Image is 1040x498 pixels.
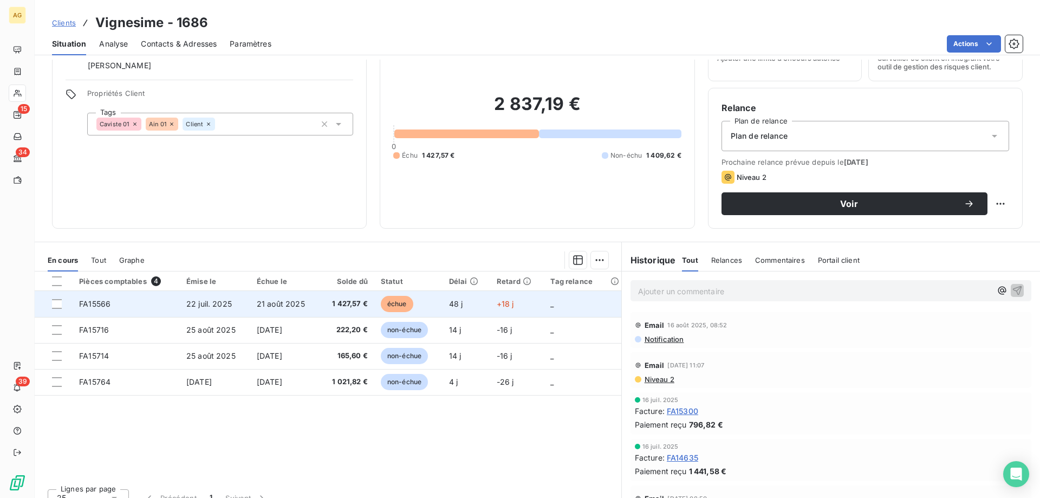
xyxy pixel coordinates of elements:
[326,351,368,361] span: 165,60 €
[610,151,642,160] span: Non-échu
[230,38,271,49] span: Paramètres
[257,351,282,360] span: [DATE]
[186,351,236,360] span: 25 août 2025
[497,325,512,334] span: -16 j
[734,199,964,208] span: Voir
[257,325,282,334] span: [DATE]
[642,443,679,450] span: 16 juil. 2025
[381,296,413,312] span: échue
[186,121,203,127] span: Client
[877,54,1013,71] span: Surveiller ce client en intégrant votre outil de gestion des risques client.
[635,465,687,477] span: Paiement reçu
[550,377,554,386] span: _
[635,419,687,430] span: Paiement reçu
[52,38,86,49] span: Situation
[947,35,1001,53] button: Actions
[91,256,106,264] span: Tout
[721,192,987,215] button: Voir
[215,119,224,129] input: Ajouter une valeur
[550,277,614,286] div: Tag relance
[635,452,665,463] span: Facture :
[186,299,232,308] span: 22 juil. 2025
[16,377,30,386] span: 39
[645,321,665,329] span: Email
[643,335,684,344] span: Notification
[326,325,368,335] span: 222,20 €
[79,325,109,334] span: FA15716
[151,276,161,286] span: 4
[186,325,236,334] span: 25 août 2025
[667,452,698,463] span: FA14635
[550,351,554,360] span: _
[449,325,461,334] span: 14 j
[79,377,110,386] span: FA15764
[497,351,512,360] span: -16 j
[622,254,676,267] h6: Historique
[392,142,396,151] span: 0
[100,121,129,127] span: Caviste 01
[88,60,151,71] span: [PERSON_NAME]
[257,377,282,386] span: [DATE]
[689,465,727,477] span: 1 441,58 €
[667,322,727,328] span: 16 août 2025, 08:52
[381,322,428,338] span: non-échue
[497,377,514,386] span: -26 j
[79,351,109,360] span: FA15714
[449,377,458,386] span: 4 j
[449,351,461,360] span: 14 j
[381,348,428,364] span: non-échue
[646,151,681,160] span: 1 409,62 €
[186,377,212,386] span: [DATE]
[99,38,128,49] span: Analyse
[844,158,868,166] span: [DATE]
[731,131,788,141] span: Plan de relance
[818,256,860,264] span: Portail client
[257,277,313,286] div: Échue le
[645,361,665,370] span: Email
[141,38,217,49] span: Contacts & Adresses
[755,256,805,264] span: Commentaires
[52,17,76,28] a: Clients
[497,299,514,308] span: +18 j
[79,276,173,286] div: Pièces comptables
[393,93,681,126] h2: 2 837,19 €
[737,173,766,182] span: Niveau 2
[119,256,145,264] span: Graphe
[18,104,30,114] span: 15
[550,299,554,308] span: _
[257,299,305,308] span: 21 août 2025
[667,405,698,417] span: FA15300
[326,277,368,286] div: Solde dû
[149,121,167,127] span: Ain 01
[497,277,537,286] div: Retard
[635,405,665,417] span: Facture :
[9,7,26,24] div: AG
[550,325,554,334] span: _
[402,151,418,160] span: Échu
[1003,461,1029,487] div: Open Intercom Messenger
[643,375,674,384] span: Niveau 2
[16,147,30,157] span: 34
[326,377,368,387] span: 1 021,82 €
[48,256,78,264] span: En cours
[721,101,1009,114] h6: Relance
[667,362,704,368] span: [DATE] 11:07
[642,397,679,403] span: 16 juil. 2025
[381,277,436,286] div: Statut
[449,277,484,286] div: Délai
[186,277,244,286] div: Émise le
[87,89,353,104] span: Propriétés Client
[326,299,368,309] span: 1 427,57 €
[381,374,428,390] span: non-échue
[711,256,742,264] span: Relances
[79,299,110,308] span: FA15566
[9,474,26,491] img: Logo LeanPay
[422,151,455,160] span: 1 427,57 €
[721,158,1009,166] span: Prochaine relance prévue depuis le
[449,299,463,308] span: 48 j
[682,256,698,264] span: Tout
[689,419,723,430] span: 796,82 €
[95,13,208,33] h3: Vignesime - 1686
[52,18,76,27] span: Clients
